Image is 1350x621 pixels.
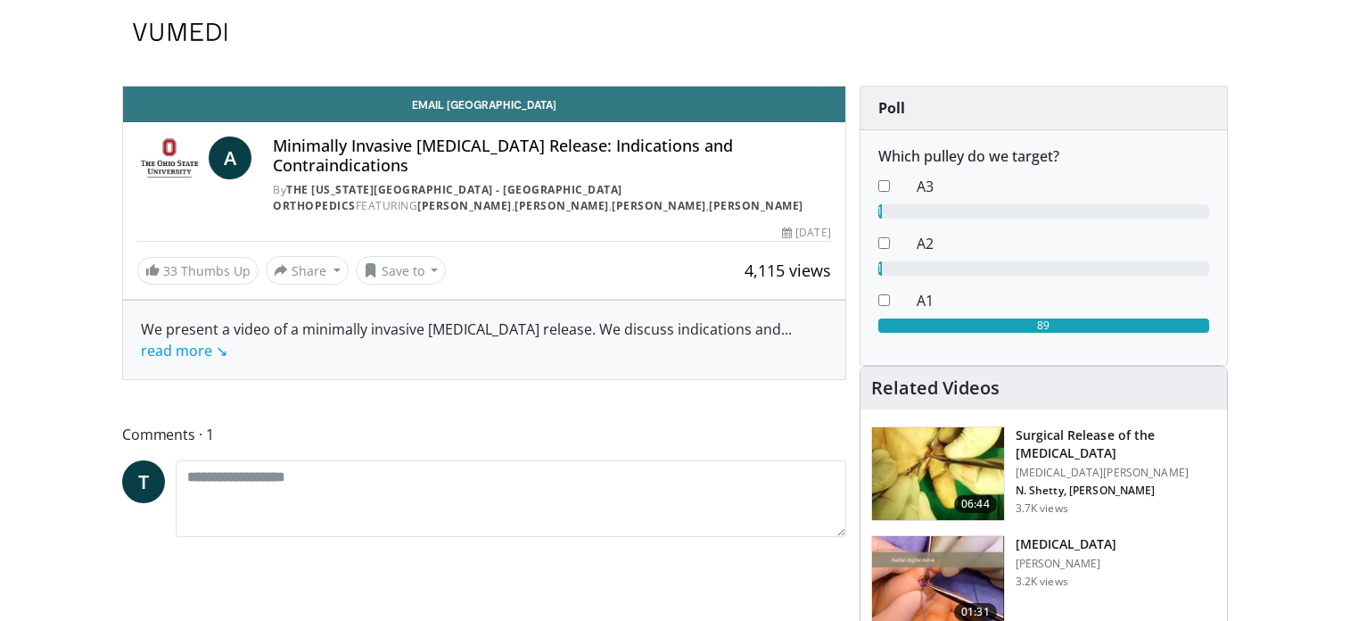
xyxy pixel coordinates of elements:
dd: A1 [903,290,1222,311]
a: The [US_STATE][GEOGRAPHIC_DATA] - [GEOGRAPHIC_DATA] Orthopedics [273,182,622,213]
button: Share [266,256,349,285]
img: The Ohio State University - Wexner Medical Center Orthopedics [137,137,202,179]
p: [MEDICAL_DATA][PERSON_NAME] [1016,466,1216,480]
a: [PERSON_NAME] [612,198,706,213]
span: 33 [163,262,177,279]
p: [PERSON_NAME] [1016,557,1117,571]
div: 89 [878,319,1209,333]
span: 4,115 views [745,260,831,281]
a: [PERSON_NAME] [417,198,512,213]
strong: Poll [878,98,905,118]
button: Save to [356,256,447,285]
div: [DATE] [782,225,830,241]
dd: A2 [903,233,1222,254]
span: 06:44 [954,495,997,513]
h6: Which pulley do we target? [878,148,1209,165]
a: [PERSON_NAME] [709,198,803,213]
span: Comments 1 [122,423,846,446]
div: 1 [878,204,882,219]
a: Email [GEOGRAPHIC_DATA] [123,87,845,122]
a: [PERSON_NAME] [514,198,609,213]
img: VuMedi Logo [133,23,227,41]
a: read more ↘ [141,341,227,360]
div: 1 [878,261,882,276]
h4: Minimally Invasive [MEDICAL_DATA] Release: Indications and Contraindications [273,137,830,175]
p: 3.2K views [1016,575,1068,589]
dd: A3 [903,176,1222,197]
a: 33 Thumbs Up [137,257,259,285]
a: 06:44 Surgical Release of the [MEDICAL_DATA] [MEDICAL_DATA][PERSON_NAME] N. Shetty, [PERSON_NAME]... [871,426,1216,521]
h3: Surgical Release of the [MEDICAL_DATA] [1016,426,1216,462]
img: 8f532fd2-9ff4-4512-9f10-f7d950e1b2bc.150x105_q85_crop-smart_upscale.jpg [872,427,1004,520]
h3: [MEDICAL_DATA] [1016,535,1117,553]
p: 3.7K views [1016,501,1068,516]
h4: Related Videos [871,377,1000,399]
span: 01:31 [954,603,997,621]
span: ... [141,319,792,360]
div: We present a video of a minimally invasive [MEDICAL_DATA] release. We discuss indications and [141,319,827,361]
p: Nikita Shetty [1016,484,1216,498]
div: By FEATURING , , , [273,182,830,214]
a: T [122,460,165,503]
a: A [209,137,251,179]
